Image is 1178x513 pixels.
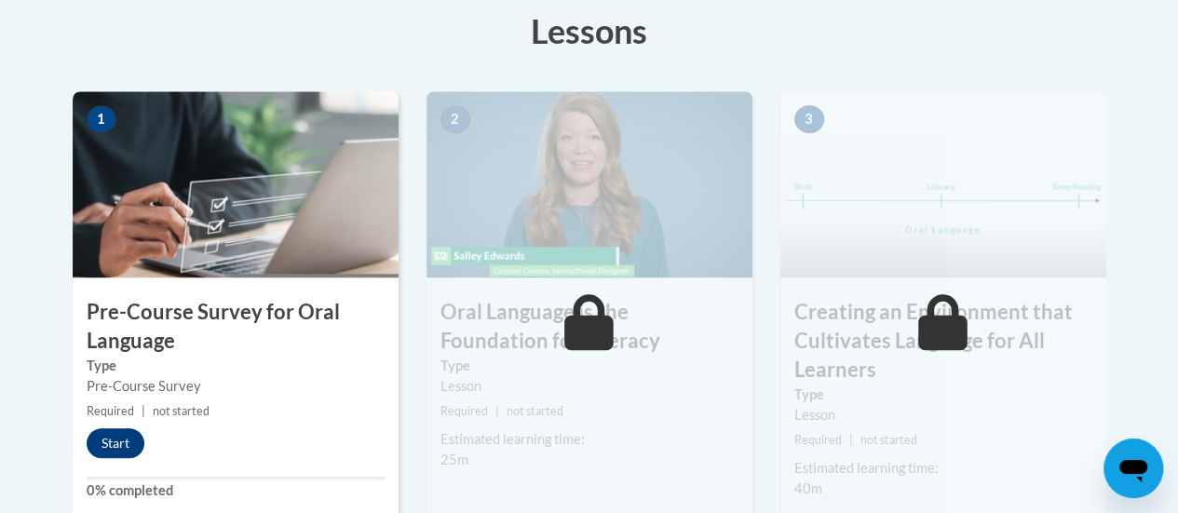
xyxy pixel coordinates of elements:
span: 2 [440,105,470,133]
h3: Creating an Environment that Cultivates Language for All Learners [780,298,1106,384]
span: not started [507,404,563,418]
span: | [495,404,499,418]
span: Required [794,433,842,447]
div: Lesson [440,376,738,397]
img: Course Image [73,91,399,277]
img: Course Image [427,91,752,277]
div: Estimated learning time: [440,429,738,450]
span: | [849,433,853,447]
span: 1 [87,105,116,133]
label: Type [87,356,385,376]
span: not started [860,433,917,447]
span: Required [440,404,488,418]
span: | [142,404,145,418]
div: Estimated learning time: [794,458,1092,479]
h3: Pre-Course Survey for Oral Language [73,298,399,356]
label: 0% completed [87,480,385,501]
span: 25m [440,452,468,467]
div: Lesson [794,405,1092,425]
h3: Lessons [73,7,1106,54]
label: Type [794,385,1092,405]
span: Required [87,404,134,418]
span: not started [153,404,210,418]
iframe: Button to launch messaging window [1104,439,1163,498]
img: Course Image [780,91,1106,277]
button: Start [87,428,144,458]
div: Pre-Course Survey [87,376,385,397]
span: 40m [794,480,822,496]
span: 3 [794,105,824,133]
h3: Oral Language is the Foundation for Literacy [427,298,752,356]
label: Type [440,356,738,376]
